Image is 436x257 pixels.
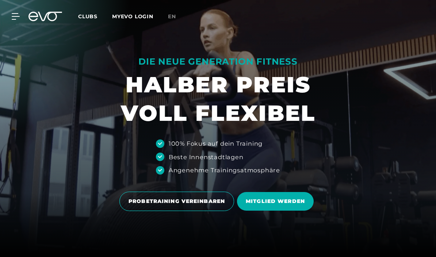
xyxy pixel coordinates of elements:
div: Beste Innenstadtlagen [169,153,244,161]
a: Clubs [78,13,112,20]
span: PROBETRAINING VEREINBAREN [129,197,225,205]
h1: HALBER PREIS VOLL FLEXIBEL [121,70,315,127]
span: Clubs [78,13,97,20]
div: DIE NEUE GENERATION FITNESS [121,56,315,68]
div: Angenehme Trainingsatmosphäre [169,166,280,174]
span: MITGLIED WERDEN [246,197,305,205]
div: 100% Fokus auf dein Training [169,139,263,148]
a: en [168,12,185,21]
a: MYEVO LOGIN [112,13,153,20]
span: en [168,13,176,20]
a: MITGLIED WERDEN [237,187,317,216]
a: PROBETRAINING VEREINBAREN [119,186,237,216]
